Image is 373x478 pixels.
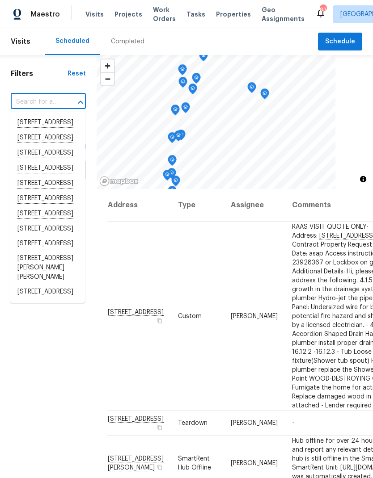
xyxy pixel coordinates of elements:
div: Map marker [188,84,197,97]
div: Reset [68,69,86,78]
span: - [292,420,294,426]
li: [STREET_ADDRESS] [10,222,85,236]
input: Search for an address... [11,95,61,109]
button: Copy Address [156,423,164,432]
div: Map marker [260,88,269,102]
div: Map marker [168,155,177,169]
div: Map marker [168,132,177,146]
li: [STREET_ADDRESS][PERSON_NAME][PERSON_NAME] [10,251,85,285]
th: Address [107,189,171,222]
button: Schedule [318,33,362,51]
div: Map marker [174,130,183,144]
span: SmartRent Hub Offline [178,455,211,470]
button: Close [74,96,87,109]
div: Map marker [163,170,172,184]
div: Map marker [192,73,201,87]
div: Map marker [177,130,186,143]
span: Custom [178,313,202,319]
span: Zoom out [101,73,114,85]
span: Schedule [325,36,355,47]
h1: Filters [11,69,68,78]
span: Projects [114,10,142,19]
span: Tasks [186,11,205,17]
span: Work Orders [153,5,176,23]
div: Map marker [181,102,190,116]
div: Map marker [178,77,187,91]
button: Copy Address [156,463,164,471]
li: [STREET_ADDRESS] [10,285,85,299]
span: [PERSON_NAME] [231,420,278,426]
div: Map marker [171,105,180,118]
div: Map marker [171,176,180,189]
span: Maestro [30,10,60,19]
li: [STREET_ADDRESS] [10,236,85,251]
div: Map marker [247,82,256,96]
span: [PERSON_NAME] [231,313,278,319]
div: Map marker [167,168,176,182]
li: [STREET_ADDRESS][PERSON_NAME] [10,299,85,323]
button: Zoom in [101,59,114,72]
div: Completed [111,37,144,46]
span: Properties [216,10,251,19]
div: Map marker [178,64,187,78]
button: Zoom out [101,72,114,85]
span: Toggle attribution [360,174,366,184]
span: Teardown [178,420,208,426]
th: Assignee [224,189,285,222]
th: Type [171,189,224,222]
div: Scheduled [55,37,89,46]
span: Geo Assignments [262,5,305,23]
div: 83 [320,5,326,14]
button: Copy Address [156,316,164,324]
span: [PERSON_NAME] [231,460,278,466]
a: Mapbox homepage [99,176,139,186]
span: Visits [11,32,30,51]
div: Map marker [168,186,177,200]
button: Toggle attribution [358,174,369,184]
canvas: Map [97,55,335,189]
span: Visits [85,10,104,19]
